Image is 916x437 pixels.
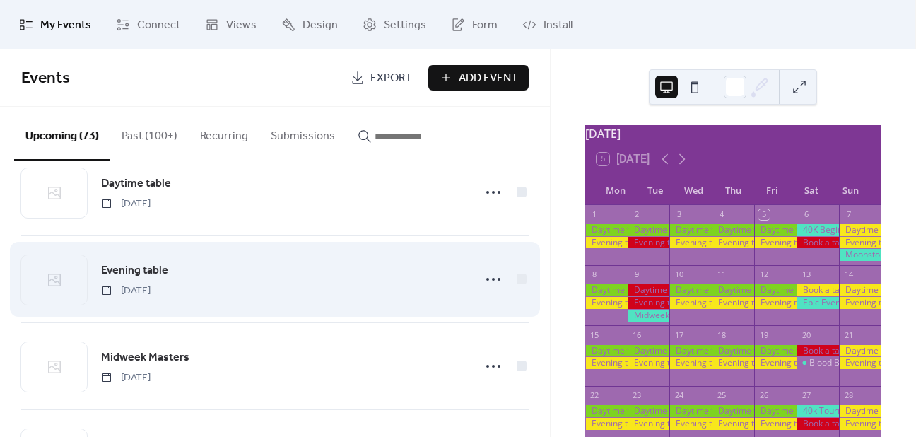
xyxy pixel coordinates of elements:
[797,237,839,249] div: Book a table
[628,284,670,296] div: Daytime table
[585,237,628,249] div: Evening table
[674,390,684,401] div: 24
[628,418,670,430] div: Evening table
[839,345,881,357] div: Daytime table
[839,237,881,249] div: Evening table
[754,224,797,236] div: Daytime table
[753,177,792,205] div: Fri
[544,17,572,34] span: Install
[801,390,811,401] div: 27
[635,177,674,205] div: Tue
[340,65,423,91] a: Export
[669,224,712,236] div: Daytime table
[589,269,600,280] div: 8
[712,405,754,417] div: Daytime table
[101,197,151,211] span: [DATE]
[259,107,346,159] button: Submissions
[797,297,839,309] div: Epic Event
[628,237,670,249] div: Evening table
[669,405,712,417] div: Daytime table
[101,262,168,280] a: Evening table
[669,418,712,430] div: Evening table
[589,390,600,401] div: 22
[101,262,168,279] span: Evening table
[585,297,628,309] div: Evening table
[585,224,628,236] div: Daytime table
[801,330,811,340] div: 20
[797,345,839,357] div: Book a table
[40,17,91,34] span: My Events
[585,418,628,430] div: Evening table
[797,418,839,430] div: Book a table
[839,249,881,261] div: Moonstone Tournament
[843,269,854,280] div: 14
[628,405,670,417] div: Daytime table
[831,177,870,205] div: Sun
[597,177,635,205] div: Mon
[754,345,797,357] div: Daytime table
[712,237,754,249] div: Evening table
[839,357,881,369] div: Evening table
[472,17,498,34] span: Form
[716,390,727,401] div: 25
[712,418,754,430] div: Evening table
[512,6,583,44] a: Install
[585,284,628,296] div: Daytime table
[14,107,110,161] button: Upcoming (73)
[628,297,670,309] div: Evening table
[226,17,257,34] span: Views
[716,269,727,280] div: 11
[428,65,529,91] button: Add Event
[712,345,754,357] div: Daytime table
[8,6,102,44] a: My Events
[669,284,712,296] div: Daytime table
[674,330,684,340] div: 17
[839,418,881,430] div: Evening table
[137,17,180,34] span: Connect
[716,330,727,340] div: 18
[839,297,881,309] div: Evening table
[843,390,854,401] div: 28
[669,357,712,369] div: Evening table
[628,357,670,369] div: Evening table
[101,175,171,193] a: Daytime table
[674,209,684,220] div: 3
[716,209,727,220] div: 4
[189,107,259,159] button: Recurring
[792,177,830,205] div: Sat
[585,405,628,417] div: Daytime table
[758,209,769,220] div: 5
[589,209,600,220] div: 1
[839,224,881,236] div: Daytime table
[754,284,797,296] div: Daytime table
[110,107,189,159] button: Past (100+)
[714,177,753,205] div: Thu
[589,330,600,340] div: 15
[101,349,189,367] a: Midweek Masters
[632,269,642,280] div: 9
[585,357,628,369] div: Evening table
[21,63,70,94] span: Events
[669,297,712,309] div: Evening table
[797,284,839,296] div: Book a table
[809,357,904,369] div: Blood Bowl Tournament
[801,269,811,280] div: 13
[712,224,754,236] div: Daytime table
[585,345,628,357] div: Daytime table
[101,284,151,298] span: [DATE]
[459,70,518,87] span: Add Event
[843,209,854,220] div: 7
[758,390,769,401] div: 26
[384,17,426,34] span: Settings
[758,269,769,280] div: 12
[352,6,437,44] a: Settings
[628,345,670,357] div: Daytime table
[797,224,839,236] div: 40K Beginners Tournament
[754,357,797,369] div: Evening table
[194,6,267,44] a: Views
[101,175,171,192] span: Daytime table
[101,349,189,366] span: Midweek Masters
[632,209,642,220] div: 2
[843,330,854,340] div: 21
